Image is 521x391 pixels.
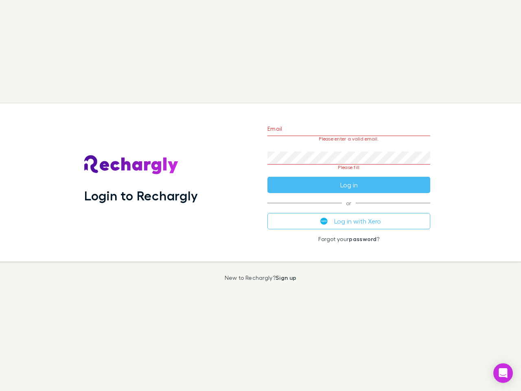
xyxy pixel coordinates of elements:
img: Rechargly's Logo [84,155,179,175]
button: Log in [267,177,430,193]
a: password [349,235,377,242]
p: Forgot your ? [267,236,430,242]
p: Please fill [267,165,430,170]
h1: Login to Rechargly [84,188,198,203]
a: Sign up [276,274,296,281]
div: Open Intercom Messenger [493,363,513,383]
button: Log in with Xero [267,213,430,229]
img: Xero's logo [320,217,328,225]
p: New to Rechargly? [225,275,297,281]
p: Please enter a valid email. [267,136,430,142]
